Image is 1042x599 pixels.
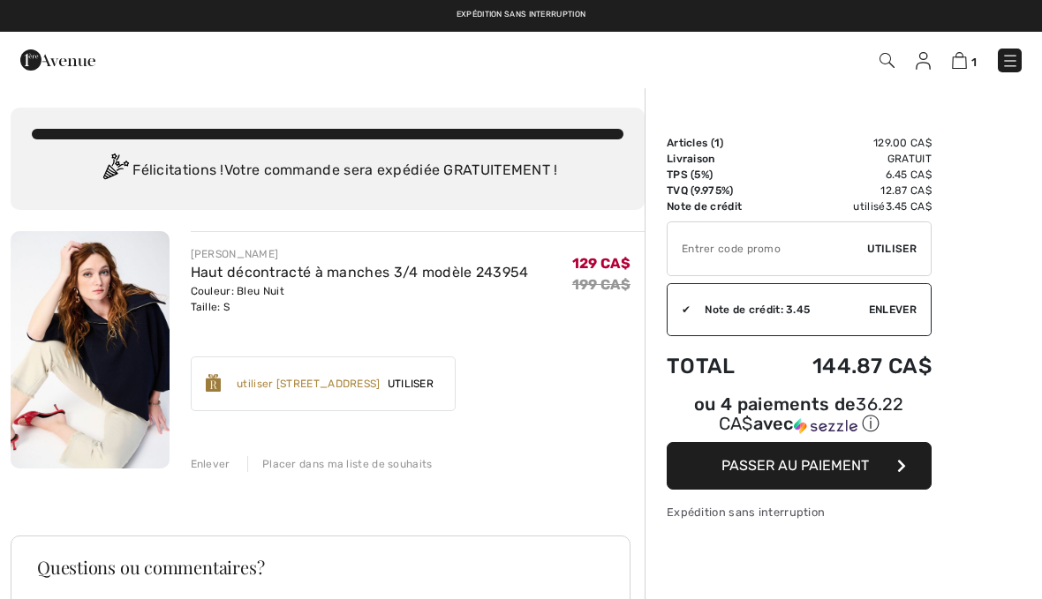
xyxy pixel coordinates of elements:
div: ou 4 paiements de avec [667,396,932,436]
td: 6.45 CA$ [766,167,932,183]
button: Passer au paiement [667,442,932,490]
span: Utiliser [381,376,441,392]
td: 144.87 CA$ [766,336,932,396]
img: Congratulation2.svg [97,153,132,189]
input: Code promo [668,222,867,275]
div: [PERSON_NAME] [191,246,529,262]
a: 1 [952,49,977,71]
div: Expédition sans interruption [667,504,932,520]
img: Reward-Logo.svg [206,374,222,392]
img: Mes infos [916,52,931,70]
h3: Questions ou commentaires? [37,558,604,576]
div: Note de crédit: 3.45 [691,302,869,318]
td: 129.00 CA$ [766,135,932,151]
img: Haut décontracté à manches 3/4 modèle 243954 [11,231,170,468]
span: Passer au paiement [721,457,869,474]
div: Félicitations ! Votre commande sera expédiée GRATUITEMENT ! [32,153,623,189]
a: 1ère Avenue [20,50,95,67]
img: Menu [1001,52,1019,70]
span: Enlever [869,302,917,318]
div: utiliser [STREET_ADDRESS] [237,376,381,392]
span: 1 [714,137,720,149]
span: 1 [971,56,977,69]
td: Note de crédit [667,198,766,214]
span: Utiliser [867,241,917,257]
td: TPS (5%) [667,167,766,183]
td: Total [667,336,766,396]
td: 12.87 CA$ [766,183,932,198]
td: TVQ (9.975%) [667,183,766,198]
img: Recherche [880,53,895,68]
div: Enlever [191,456,230,472]
a: Haut décontracté à manches 3/4 modèle 243954 [191,264,529,281]
div: Placer dans ma liste de souhaits [247,456,433,472]
s: 199 CA$ [572,276,630,293]
div: Couleur: Bleu Nuit Taille: S [191,283,529,315]
img: 1ère Avenue [20,42,95,78]
span: 3.45 CA$ [886,200,932,213]
div: ✔ [668,302,691,318]
td: Gratuit [766,151,932,167]
td: Livraison [667,151,766,167]
td: utilisé [766,198,932,214]
img: Sezzle [794,418,857,434]
span: 129 CA$ [572,255,630,272]
img: Panier d'achat [952,52,967,69]
td: Articles ( ) [667,135,766,151]
div: ou 4 paiements de36.22 CA$avecSezzle Cliquez pour en savoir plus sur Sezzle [667,396,932,442]
span: 36.22 CA$ [719,393,904,434]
